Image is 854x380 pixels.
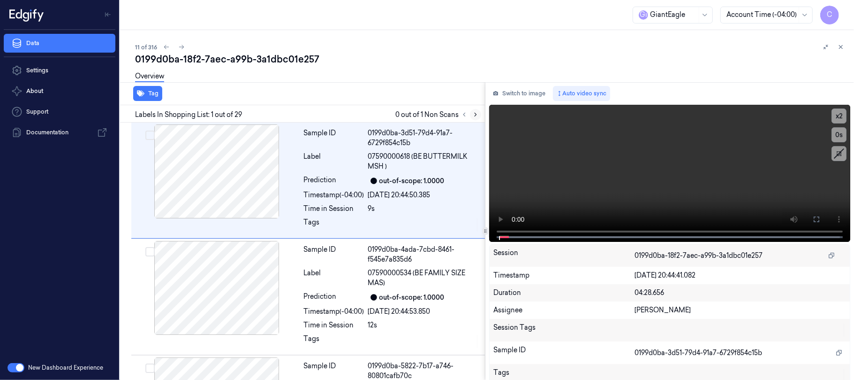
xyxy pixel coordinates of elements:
div: Session Tags [493,323,635,338]
button: Select row [145,131,155,140]
button: Auto video sync [553,86,610,101]
button: Tag [133,86,162,101]
div: [DATE] 20:44:53.850 [368,307,479,317]
div: Session [493,248,635,263]
div: Tags [304,334,364,349]
div: Sample ID [493,345,635,360]
a: Data [4,34,115,53]
div: 04:28.656 [635,288,846,298]
button: C [820,6,839,24]
div: Time in Session [304,204,364,214]
div: Label [304,152,364,171]
a: Overview [135,71,164,82]
a: Support [4,102,115,121]
span: 0199d0ba-3d51-79d4-91a7-6729f854c15b [635,348,762,358]
span: 07590000618 (BE BUTTERMILK MSH ) [368,152,479,171]
div: Sample ID [304,128,364,148]
div: Timestamp (-04:00) [304,190,364,200]
div: Prediction [304,175,364,186]
div: [PERSON_NAME] [635,305,846,315]
div: Time in Session [304,320,364,330]
button: Select row [145,364,155,373]
div: Sample ID [304,245,364,264]
span: 0 out of 1 Non Scans [395,109,481,120]
span: Labels In Shopping List: 1 out of 29 [135,110,242,120]
div: Label [304,268,364,288]
a: Settings [4,61,115,80]
a: Documentation [4,123,115,142]
div: Tags [304,217,364,233]
div: 12s [368,320,479,330]
div: Timestamp [493,271,635,280]
span: G i [639,10,648,20]
div: [DATE] 20:44:41.082 [635,271,846,280]
span: 11 of 316 [135,43,157,51]
div: 0199d0ba-3d51-79d4-91a7-6729f854c15b [368,128,479,148]
div: Duration [493,288,635,298]
button: Select row [145,247,155,256]
div: 0199d0ba-4ada-7cbd-8461-f545e7a835d6 [368,245,479,264]
button: Switch to image [489,86,549,101]
div: Assignee [493,305,635,315]
button: x2 [831,109,846,124]
div: Timestamp (-04:00) [304,307,364,317]
div: 9s [368,204,479,214]
div: out-of-scope: 1.0000 [379,293,445,302]
div: Prediction [304,292,364,303]
button: 0s [831,127,846,142]
span: 0199d0ba-18f2-7aec-a99b-3a1dbc01e257 [635,251,763,261]
span: 07590000534 (BE FAMILY SIZE MAS) [368,268,479,288]
div: 0199d0ba-18f2-7aec-a99b-3a1dbc01e257 [135,53,846,66]
div: [DATE] 20:44:50.385 [368,190,479,200]
div: out-of-scope: 1.0000 [379,176,445,186]
button: About [4,82,115,101]
button: Toggle Navigation [100,7,115,22]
